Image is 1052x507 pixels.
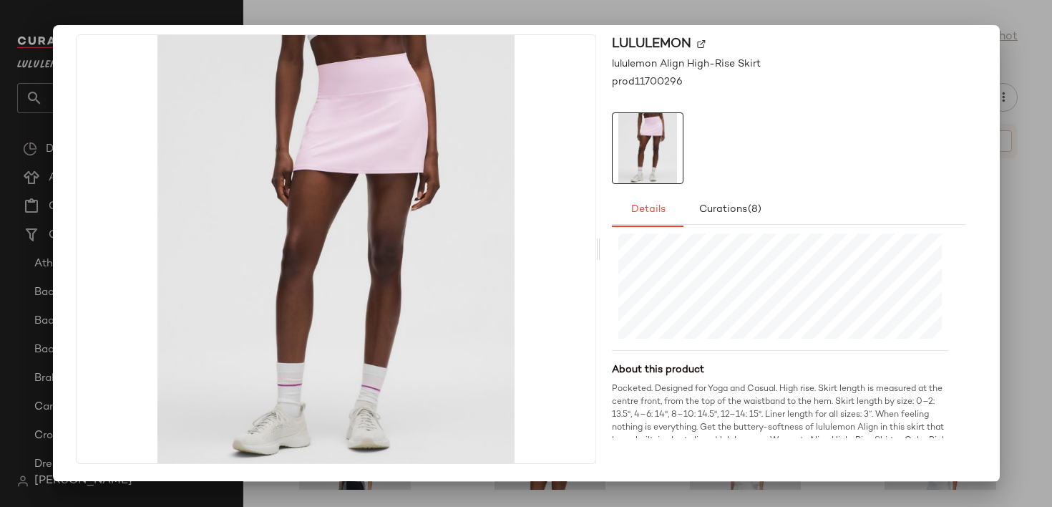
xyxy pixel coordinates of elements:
[612,57,761,72] span: lululemon Align High-Rise Skirt
[697,40,706,49] img: svg%3e
[77,35,596,463] img: LW8ALWS_070105_1
[613,113,683,183] img: LW8ALWS_070105_1
[747,204,761,216] span: (8)
[630,204,666,216] span: Details
[612,362,948,377] div: About this product
[612,74,683,90] span: prod11700296
[612,34,691,54] span: lululemon
[612,383,948,460] div: Pocketed. Designed for Yoga and Casual. High rise. Skirt length is measured at the centre front, ...
[698,204,762,216] span: Curations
